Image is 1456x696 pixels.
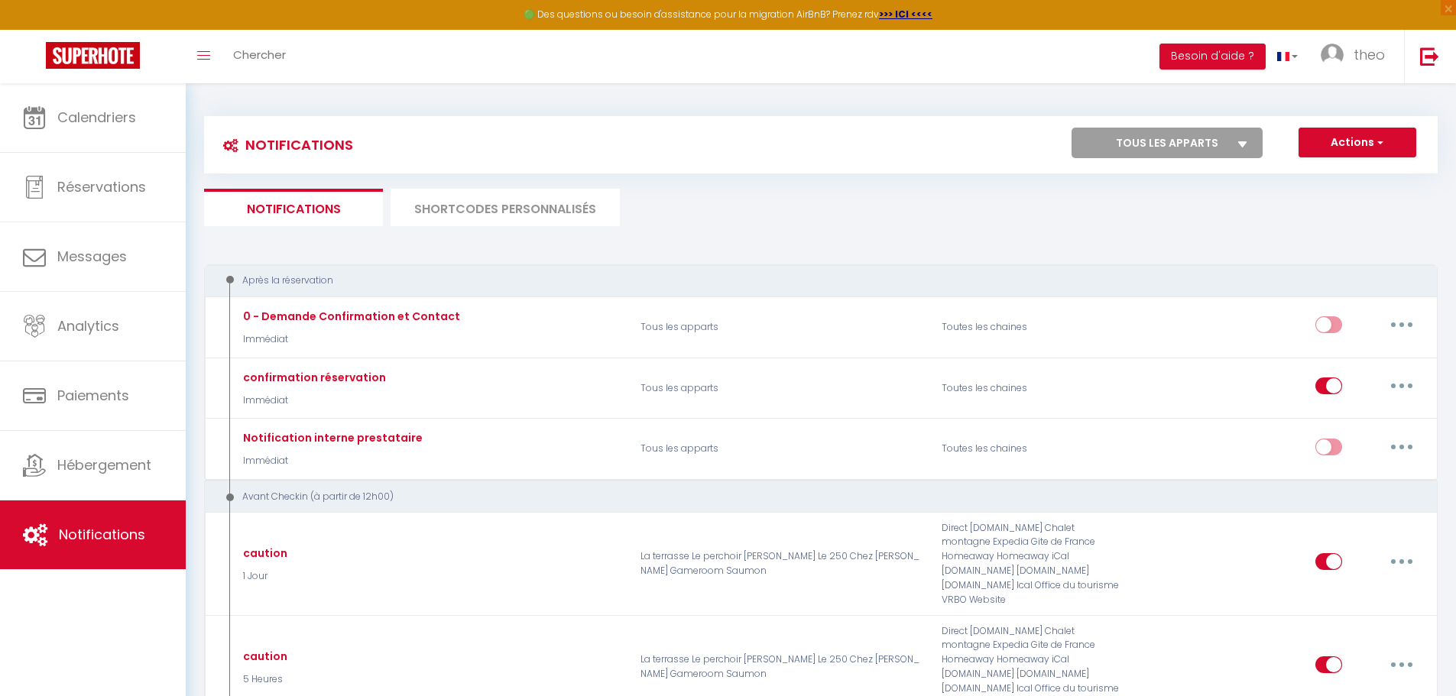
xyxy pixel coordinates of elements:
div: Après la réservation [219,274,1399,288]
span: Réservations [57,177,146,196]
p: Tous les apparts [631,305,932,349]
span: Chercher [233,47,286,63]
img: ... [1321,44,1344,66]
span: Notifications [59,525,145,544]
div: Notification interne prestataire [239,429,423,446]
span: Analytics [57,316,119,335]
div: Toutes les chaines [932,366,1133,410]
div: confirmation réservation [239,369,386,386]
p: La terrasse Le perchoir [PERSON_NAME] Le 250 Chez [PERSON_NAME] Gameroom Saumon [631,521,932,607]
button: Actions [1299,128,1416,158]
div: caution [239,545,287,562]
p: Immédiat [239,393,386,408]
a: ... theo [1309,30,1404,83]
img: logout [1420,47,1439,66]
span: Hébergement [57,455,151,474]
li: Notifications [204,189,383,226]
span: theo [1354,45,1385,64]
div: Toutes les chaines [932,305,1133,349]
span: Paiements [57,386,129,405]
a: Chercher [222,30,297,83]
h3: Notifications [216,128,353,162]
span: Messages [57,247,127,266]
p: Tous les apparts [631,427,932,471]
div: Avant Checkin (à partir de 12h00) [219,490,1399,504]
a: >>> ICI <<<< [879,8,932,21]
p: Immédiat [239,454,423,468]
button: Besoin d'aide ? [1159,44,1266,70]
p: 1 Jour [239,569,287,584]
span: Calendriers [57,108,136,127]
div: Toutes les chaines [932,427,1133,471]
p: Tous les apparts [631,366,932,410]
p: 5 Heures [239,672,287,687]
div: Direct [DOMAIN_NAME] Chalet montagne Expedia Gite de France Homeaway Homeaway iCal [DOMAIN_NAME] ... [932,521,1133,607]
p: Immédiat [239,332,460,347]
li: SHORTCODES PERSONNALISÉS [391,189,620,226]
div: caution [239,648,287,665]
img: Super Booking [46,42,140,69]
div: 0 - Demande Confirmation et Contact [239,308,460,325]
